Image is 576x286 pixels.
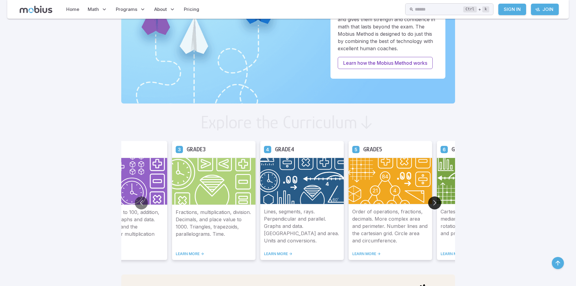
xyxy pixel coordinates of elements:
[87,251,164,256] a: LEARN MORE ->
[531,4,559,15] a: Join
[428,196,441,209] button: Go to next slide
[451,145,471,154] h5: Grade 6
[463,6,489,13] div: +
[343,59,427,67] p: Learn how the Mobius Method works
[172,158,255,205] img: Grade 3
[463,6,477,12] kbd: Ctrl
[264,251,340,256] a: LEARN MORE ->
[187,145,206,154] h5: Grade 3
[200,113,357,131] h2: Explore the Curriculum
[349,158,432,204] img: Grade 5
[176,146,183,153] a: Grade 3
[498,4,526,15] a: Sign In
[182,2,201,16] a: Pricing
[352,251,428,256] a: LEARN MORE ->
[116,6,137,13] span: Programs
[338,57,433,69] a: Learn how the Mobius Method works
[441,146,448,153] a: Grade 6
[352,146,360,153] a: Grade 5
[260,158,344,204] img: Grade 4
[482,6,489,12] kbd: k
[135,196,148,209] button: Go to previous slide
[176,251,252,256] a: LEARN MORE ->
[88,6,99,13] span: Math
[441,251,517,256] a: LEARN MORE ->
[441,208,517,244] p: Cartesian grid. Probability, mean, median, and mode. Reflections, rotations, translations. Factor...
[275,145,294,154] h5: Grade 4
[154,6,167,13] span: About
[264,208,340,244] p: Lines, segments, rays. Perpendicular and parallel. Graphs and data. [GEOGRAPHIC_DATA] and area. U...
[264,146,271,153] a: Grade 4
[352,208,428,244] p: Order of operations, fractions, decimals. More complex area and perimeter. Number lines and the c...
[84,158,167,205] img: Grade 2
[437,158,520,204] img: Grade 6
[87,209,164,244] p: Place value up to 100, addition, subtraction, graphs and data. Skip counting and the foundations ...
[363,145,382,154] h5: Grade 5
[176,209,252,244] p: Fractions, multiplication, division. Decimals, and place value to 1000. Triangles, trapezoids, pa...
[64,2,81,16] a: Home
